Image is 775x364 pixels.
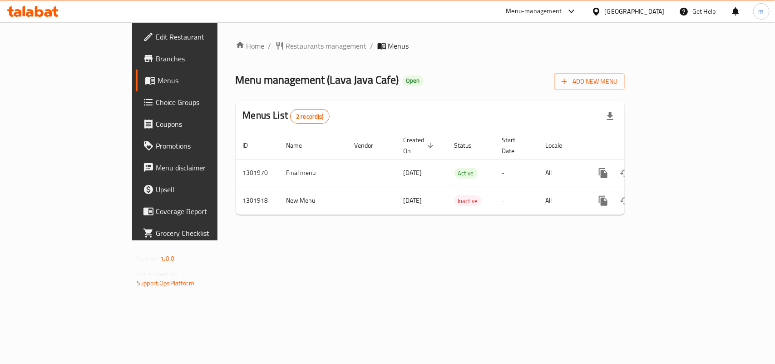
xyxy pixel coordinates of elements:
td: All [538,159,585,187]
a: Coverage Report [136,200,262,222]
span: Choice Groups [156,97,254,108]
span: Coupons [156,119,254,130]
span: Created On [404,135,436,156]
button: Change Status [614,190,636,212]
nav: breadcrumb [236,40,625,51]
div: Total records count [290,109,330,124]
a: Coupons [136,113,262,135]
span: Version: [137,253,159,264]
button: Change Status [614,162,636,184]
a: Edit Restaurant [136,26,262,48]
li: / [370,40,374,51]
span: Upsell [156,184,254,195]
span: Active [454,168,478,179]
span: ID [243,140,260,151]
a: Grocery Checklist [136,222,262,244]
a: Choice Groups [136,91,262,113]
a: Upsell [136,179,262,200]
span: Menus [158,75,254,86]
button: more [592,190,614,212]
span: Name [286,140,314,151]
div: Menu-management [506,6,562,17]
span: Get support on: [137,268,178,280]
a: Menu disclaimer [136,157,262,179]
a: Menus [136,70,262,91]
button: more [592,162,614,184]
span: Promotions [156,140,254,151]
span: Coverage Report [156,206,254,217]
div: Open [403,75,424,86]
div: [GEOGRAPHIC_DATA] [605,6,665,16]
span: Menus [388,40,409,51]
div: Export file [599,105,621,127]
span: Add New Menu [562,76,617,87]
span: [DATE] [404,194,422,206]
span: Menu management ( Lava Java Cafe ) [236,70,399,90]
td: - [495,187,538,214]
span: Locale [546,140,574,151]
span: Restaurants management [286,40,367,51]
td: Final menu [279,159,347,187]
span: Vendor [355,140,385,151]
span: Grocery Checklist [156,228,254,239]
span: Start Date [502,135,528,156]
td: New Menu [279,187,347,214]
td: - [495,159,538,187]
a: Support.OpsPlatform [137,277,194,289]
span: Inactive [454,196,482,206]
span: 2 record(s) [291,112,329,121]
h2: Menus List [243,109,330,124]
li: / [268,40,271,51]
table: enhanced table [236,132,687,215]
span: Open [403,77,424,85]
span: [DATE] [404,167,422,179]
th: Actions [585,132,687,160]
span: Edit Restaurant [156,31,254,42]
span: m [759,6,764,16]
a: Restaurants management [275,40,367,51]
span: Status [454,140,484,151]
a: Branches [136,48,262,70]
div: Inactive [454,195,482,206]
button: Add New Menu [554,73,625,90]
span: 1.0.0 [160,253,174,264]
span: Menu disclaimer [156,162,254,173]
span: Branches [156,53,254,64]
td: All [538,187,585,214]
a: Promotions [136,135,262,157]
